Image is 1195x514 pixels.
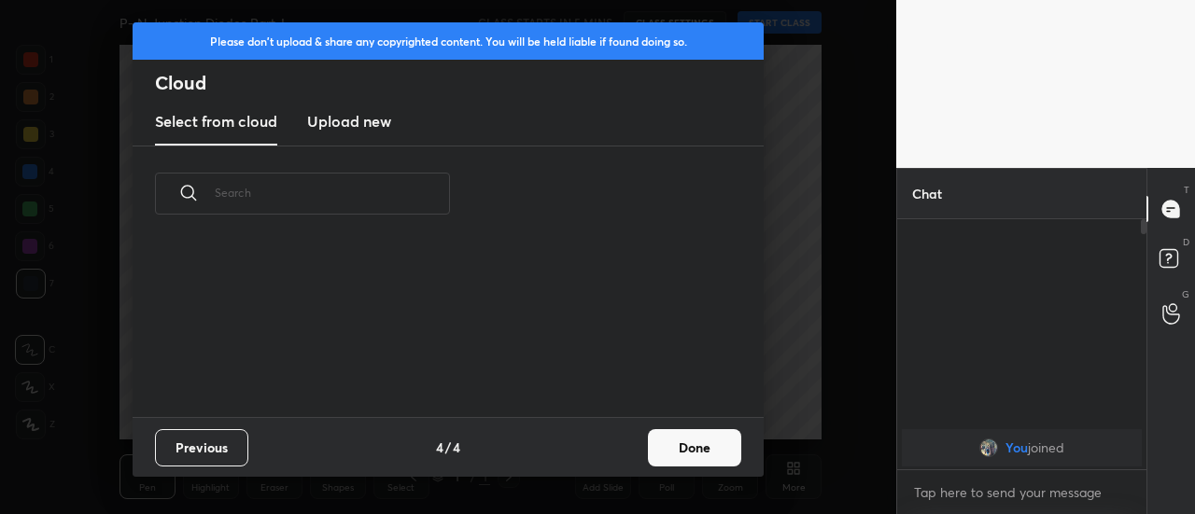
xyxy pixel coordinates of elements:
input: Search [215,153,450,232]
img: 59c563b3a5664198889a11c766107c6f.jpg [979,438,998,457]
button: Done [648,429,741,466]
h4: / [445,438,451,457]
h4: 4 [453,438,460,457]
h2: Cloud [155,71,764,95]
h4: 4 [436,438,443,457]
p: G [1182,287,1189,301]
button: Previous [155,429,248,466]
h3: Upload new [307,110,391,132]
h3: Select from cloud [155,110,277,132]
span: joined [1028,440,1064,455]
span: You [1005,440,1028,455]
p: Chat [897,169,957,218]
p: T [1184,183,1189,197]
div: grid [897,425,1146,470]
div: grid [133,236,741,417]
p: D [1183,235,1189,249]
div: Please don't upload & share any copyrighted content. You will be held liable if found doing so. [133,22,764,60]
